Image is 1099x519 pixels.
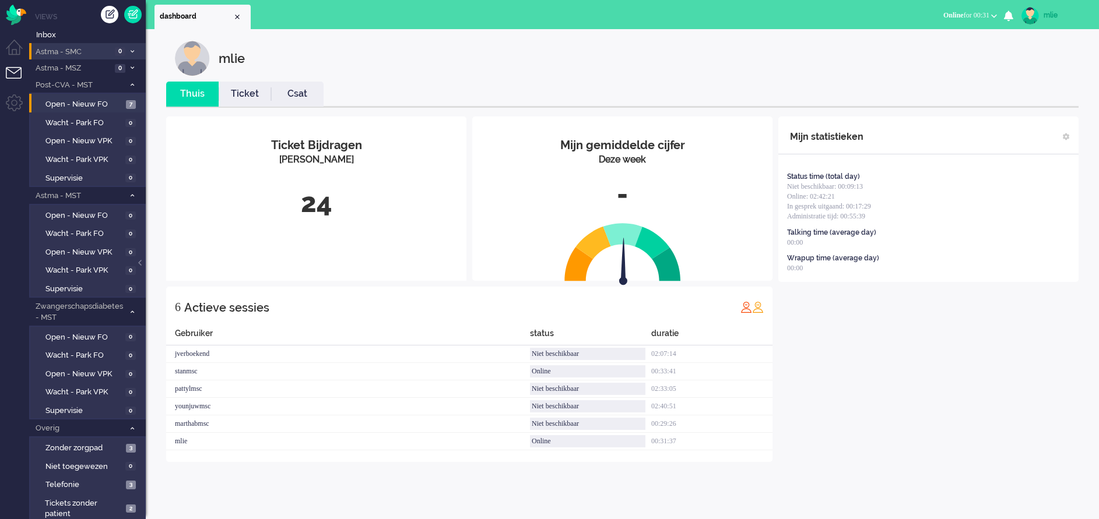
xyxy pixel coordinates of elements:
[34,348,145,361] a: Wacht - Park FO 0
[125,230,136,238] span: 0
[125,462,136,471] span: 0
[36,30,146,41] span: Inbox
[1021,7,1039,24] img: avatar
[34,171,145,184] a: Supervisie 0
[34,385,145,398] a: Wacht - Park VPK 0
[651,345,773,363] div: 02:07:14
[943,11,989,19] span: for 00:31
[219,87,271,101] a: Ticket
[34,28,146,41] a: Inbox
[530,435,645,447] div: Online
[126,100,136,109] span: 7
[126,444,136,453] span: 3
[45,247,122,258] span: Open - Nieuw VPK
[787,172,860,182] div: Status time (total day)
[45,387,122,398] span: Wacht - Park VPK
[34,478,145,490] a: Telefonie 3
[34,330,145,343] a: Open - Nieuw FO 0
[125,137,136,146] span: 0
[125,407,136,415] span: 0
[45,332,122,343] span: Open - Nieuw FO
[45,210,122,221] span: Open - Nieuw FO
[175,137,458,154] div: Ticket Bijdragen
[125,285,136,294] span: 0
[651,327,773,345] div: duratie
[166,415,530,433] div: marthabmsc
[530,365,645,377] div: Online
[125,351,136,360] span: 0
[481,153,764,167] div: Deze week
[45,173,122,184] span: Supervisie
[34,63,111,74] span: Astma - MSZ
[481,137,764,154] div: Mijn gemiddelde cijfer
[166,345,530,363] div: jverboekend
[34,367,145,380] a: Open - Nieuw VPK 0
[943,11,964,19] span: Online
[166,82,219,107] li: Thuis
[6,94,32,121] li: Admin menu
[34,97,145,110] a: Open - Nieuw FO 7
[787,253,879,263] div: Wrapup time (average day)
[271,87,324,101] a: Csat
[481,175,764,214] div: -
[936,3,1004,29] li: Onlinefor 00:31
[34,301,124,323] span: Zwangerschapsdiabetes - MST
[45,284,122,295] span: Supervisie
[125,119,136,128] span: 0
[219,82,271,107] li: Ticket
[45,118,122,129] span: Wacht - Park FO
[175,153,458,167] div: [PERSON_NAME]
[175,41,210,76] img: customer.svg
[6,40,32,66] li: Dashboard menu
[651,363,773,380] div: 00:33:41
[790,125,863,149] div: Mijn statistieken
[1019,7,1087,24] a: mlie
[175,184,458,223] div: 24
[45,350,122,361] span: Wacht - Park FO
[34,441,145,454] a: Zonder zorgpad 3
[45,479,123,490] span: Telefonie
[787,228,876,238] div: Talking time (average day)
[34,153,145,165] a: Wacht - Park VPK 0
[34,263,145,276] a: Wacht - Park VPK 0
[34,245,145,258] a: Open - Nieuw VPK 0
[45,461,122,472] span: Niet toegewezen
[6,8,26,16] a: Omnidesk
[160,12,233,22] span: dashboard
[530,348,645,360] div: Niet beschikbaar
[6,67,32,93] li: Tickets menu
[787,238,803,246] span: 00:00
[34,47,111,58] span: Astma - SMC
[45,154,122,165] span: Wacht - Park VPK
[34,116,145,129] a: Wacht - Park FO 0
[125,388,136,397] span: 0
[233,12,242,22] div: Close tab
[166,398,530,415] div: younjuwmsc
[45,405,122,416] span: Supervisie
[787,264,803,272] span: 00:00
[271,82,324,107] li: Csat
[740,301,752,313] img: profile_red.svg
[166,87,219,101] a: Thuis
[598,238,648,288] img: arrow.svg
[34,80,124,91] span: Post-CVA - MST
[219,41,245,76] div: mlie
[45,265,122,276] span: Wacht - Park VPK
[651,415,773,433] div: 00:29:26
[752,301,764,313] img: profile_orange.svg
[115,64,125,73] span: 0
[34,134,145,147] a: Open - Nieuw VPK 0
[651,398,773,415] div: 02:40:51
[184,296,269,319] div: Actieve sessies
[175,295,181,319] div: 6
[101,6,118,23] div: Creëer ticket
[115,47,125,56] span: 0
[936,7,1004,24] button: Onlinefor 00:31
[125,370,136,379] span: 0
[1044,9,1087,21] div: mlie
[124,6,142,23] a: Quick Ticket
[34,282,145,295] a: Supervisie 0
[45,136,122,147] span: Open - Nieuw VPK
[651,380,773,398] div: 02:33:05
[530,400,645,412] div: Niet beschikbaar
